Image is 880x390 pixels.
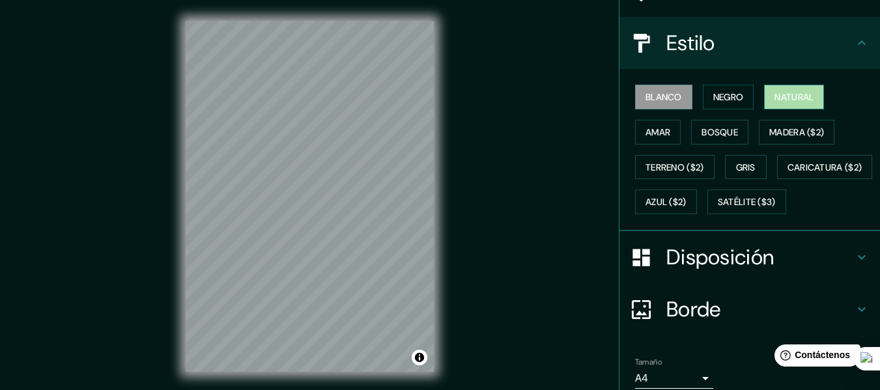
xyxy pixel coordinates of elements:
font: A4 [635,371,648,385]
button: Gris [725,155,767,180]
font: Estilo [666,29,715,57]
font: Blanco [646,91,682,103]
font: Tamaño [635,357,662,367]
button: Activar o desactivar atribución [412,350,427,365]
font: Caricatura ($2) [788,161,862,173]
font: Natural [774,91,814,103]
button: Amar [635,120,681,145]
div: Disposición [619,231,880,283]
button: Azul ($2) [635,189,697,214]
font: Azul ($2) [646,197,687,208]
button: Satélite ($3) [707,189,786,214]
font: Terreno ($2) [646,161,704,173]
button: Bosque [691,120,748,145]
button: Natural [764,85,824,109]
font: Gris [736,161,756,173]
font: Disposición [666,244,774,271]
div: Estilo [619,17,880,69]
button: Blanco [635,85,692,109]
font: Satélite ($3) [718,197,776,208]
iframe: Lanzador de widgets de ayuda [764,339,866,376]
canvas: Mapa [186,21,434,372]
div: Borde [619,283,880,335]
font: Borde [666,296,721,323]
button: Madera ($2) [759,120,834,145]
font: Negro [713,91,744,103]
button: Caricatura ($2) [777,155,873,180]
button: Negro [703,85,754,109]
button: Terreno ($2) [635,155,715,180]
font: Madera ($2) [769,126,824,138]
font: Bosque [702,126,738,138]
font: Amar [646,126,670,138]
div: A4 [635,368,713,389]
